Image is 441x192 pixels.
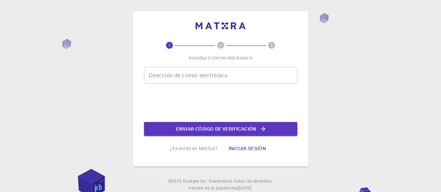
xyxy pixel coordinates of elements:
a: Exabyte Inc. [183,178,207,185]
font: Iniciar sesión [229,145,266,152]
a: [DATE]. [238,185,253,192]
font: . [251,185,252,191]
button: Enviar código de verificación [144,122,297,136]
iframe: reCAPTCHA [168,89,274,116]
font: Versión de la plataforma [188,185,238,191]
text: 1 [168,43,170,48]
text: 2 [220,43,222,48]
font: [DATE] [238,185,251,191]
button: Iniciar sesión [223,141,272,155]
font: Enviar código de verificación [176,125,257,132]
font: Exabyte Inc. [183,178,207,184]
font: Reservados todos los derechos. [209,178,273,184]
font: Introducir correo electrónico [189,54,252,61]
text: 3 [271,43,273,48]
font: ¿Ya estás en Mat3ra? [169,145,218,152]
font: 2025 [172,178,182,184]
font: © [168,178,172,184]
